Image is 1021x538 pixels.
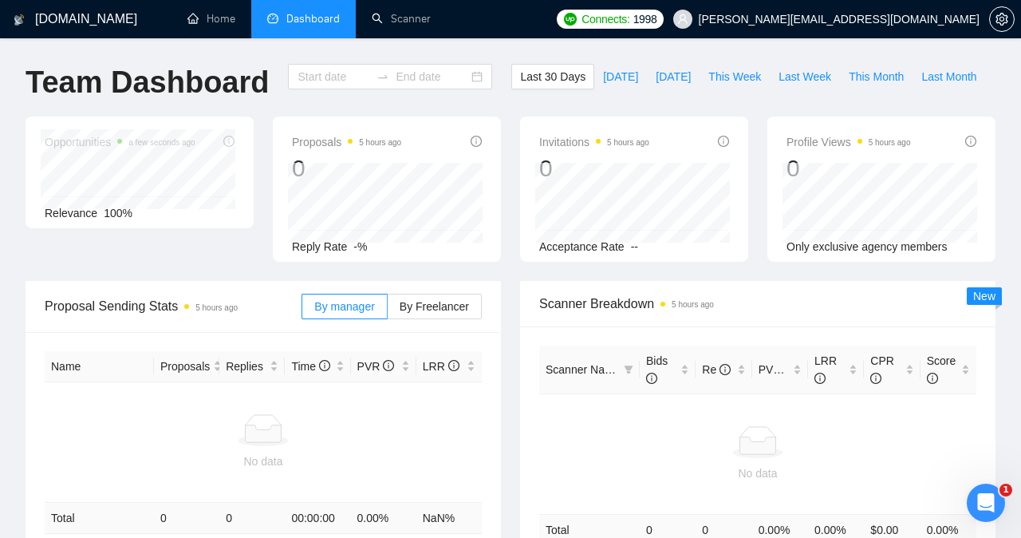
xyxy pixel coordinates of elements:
div: 0 [539,153,649,184]
span: New [973,290,995,303]
span: -- [631,240,638,253]
time: 5 hours ago [869,138,911,147]
td: 0.00 % [351,503,416,534]
input: Start date [298,68,370,85]
span: Replies [226,358,266,375]
button: [DATE] [647,64,700,89]
span: Relevance [45,207,97,220]
button: setting [989,6,1015,32]
span: Bids [646,354,668,385]
button: This Month [840,64,913,89]
div: 0 [292,153,401,184]
span: PVR [759,363,796,376]
time: 5 hours ago [359,138,401,147]
th: Replies [219,351,285,382]
td: 0 [219,503,285,534]
span: user [677,14,688,25]
span: By manager [314,300,374,313]
span: [DATE] [656,68,691,85]
span: Dashboard [286,12,340,26]
span: This Week [708,68,761,85]
span: info-circle [927,373,938,384]
span: Acceptance Rate [539,240,625,253]
span: setting [990,13,1014,26]
td: 00:00:00 [285,503,350,534]
h1: Team Dashboard [26,64,269,101]
span: info-circle [719,364,731,375]
div: No data [546,465,970,482]
span: Re [702,363,731,376]
span: By Freelancer [400,300,469,313]
span: dashboard [267,13,278,24]
th: Proposals [154,351,219,382]
span: 1998 [633,10,657,28]
a: searchScanner [372,12,431,26]
button: Last Month [913,64,985,89]
span: Last Month [921,68,976,85]
span: info-circle [814,373,826,384]
span: [DATE] [603,68,638,85]
time: 5 hours ago [607,138,649,147]
span: This Month [849,68,904,85]
td: NaN % [416,503,482,534]
td: Total [45,503,154,534]
span: info-circle [718,136,729,147]
span: Only exclusive agency members [786,240,948,253]
span: Scanner Name [546,363,620,376]
iframe: Intercom live chat [967,484,1005,522]
span: info-circle [383,360,394,371]
span: info-circle [319,360,330,371]
span: info-circle [965,136,976,147]
span: Connects: [581,10,629,28]
img: upwork-logo.png [564,13,577,26]
img: logo [14,7,25,33]
span: -% [353,240,367,253]
span: info-circle [646,373,657,384]
span: Invitations [539,133,649,152]
span: Profile Views [786,133,911,152]
span: LRR [423,360,459,373]
span: Reply Rate [292,240,347,253]
td: 0 [154,503,219,534]
th: Name [45,351,154,382]
span: info-circle [471,136,482,147]
span: info-circle [784,364,795,375]
a: setting [989,13,1015,26]
time: 5 hours ago [672,300,714,309]
button: Last 30 Days [511,64,594,89]
div: 0 [786,153,911,184]
span: to [376,70,389,83]
span: swap-right [376,70,389,83]
span: CPR [870,354,894,385]
button: [DATE] [594,64,647,89]
span: Proposals [292,133,401,152]
a: homeHome [187,12,235,26]
span: Scanner Breakdown [539,294,976,314]
span: LRR [814,354,837,385]
span: Score [927,354,956,385]
span: info-circle [870,373,881,384]
span: info-circle [448,360,459,371]
span: filter [621,358,637,382]
span: Last Week [779,68,831,85]
button: Last Week [770,64,840,89]
button: This Week [700,64,770,89]
span: Proposals [160,358,210,375]
span: Last 30 Days [520,68,585,85]
span: PVR [357,360,395,373]
span: 100% [104,207,132,220]
span: filter [624,365,633,374]
input: End date [396,68,468,85]
div: No data [51,453,475,470]
span: Time [291,360,329,373]
span: Proposal Sending Stats [45,296,302,316]
time: 5 hours ago [195,303,238,312]
span: 1 [999,484,1012,496]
